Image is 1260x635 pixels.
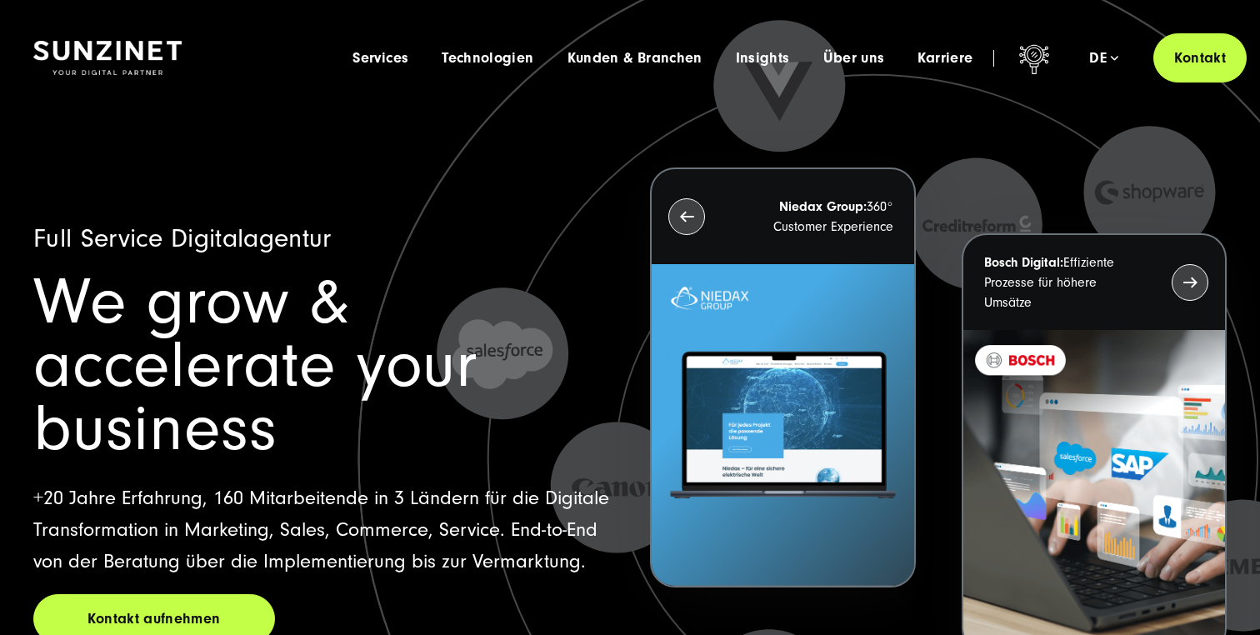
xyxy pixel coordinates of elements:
[1153,33,1247,82] a: Kontakt
[650,167,915,587] button: Niedax Group:360° Customer Experience Letztes Projekt von Niedax. Ein Laptop auf dem die Niedax W...
[823,50,885,67] a: Über uns
[33,482,610,577] p: +20 Jahre Erfahrung, 160 Mitarbeitende in 3 Ländern für die Digitale Transformation in Marketing,...
[735,197,892,237] p: 360° Customer Experience
[33,41,182,76] img: SUNZINET Full Service Digital Agentur
[442,50,533,67] a: Technologien
[779,199,867,214] strong: Niedax Group:
[33,223,332,253] span: Full Service Digitalagentur
[1089,50,1118,67] div: de
[567,50,702,67] a: Kunden & Branchen
[984,255,1063,270] strong: Bosch Digital:
[33,271,610,461] h1: We grow & accelerate your business
[736,50,790,67] a: Insights
[352,50,408,67] a: Services
[652,264,913,586] img: Letztes Projekt von Niedax. Ein Laptop auf dem die Niedax Website geöffnet ist, auf blauem Hinter...
[984,252,1142,312] p: Effiziente Prozesse für höhere Umsätze
[917,50,972,67] a: Karriere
